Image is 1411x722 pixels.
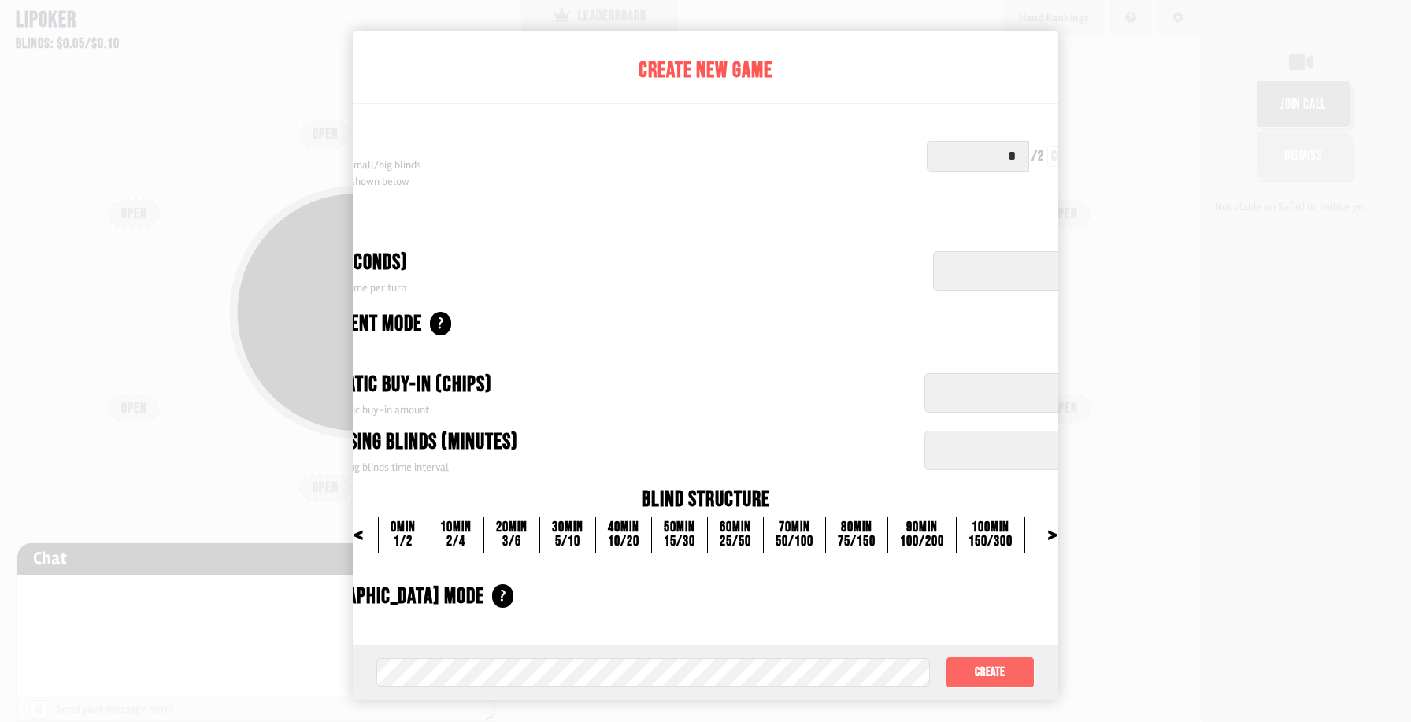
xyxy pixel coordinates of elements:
div: 5 / 10 [552,535,583,549]
div: > [1033,527,1072,542]
div: Set amount of time per turn [281,280,917,296]
div: 2 / 4 [440,535,472,549]
div: 50 / 100 [776,535,813,549]
div: 30 min [552,520,583,535]
div: 75 / 150 [838,535,876,549]
div: Increasing Blinds (minutes) [297,426,518,459]
div: 10 / 20 [608,535,639,549]
div: 25 / 50 [720,535,751,549]
div: 40 min [608,520,639,535]
div: 50 min [664,520,695,535]
div: < [339,527,378,542]
div: Set increasing blinds time interval [297,459,909,476]
div: 0 min [391,520,416,535]
div: [DEMOGRAPHIC_DATA] Mode [281,580,484,613]
div: Automatic Buy-in (chips) [297,368,492,402]
div: 100 / 200 [900,535,944,549]
div: Blind Structure [297,483,1115,517]
div: 15 / 30 [664,535,695,549]
div: ? [430,312,451,335]
div: / 2 [1031,150,1044,164]
div: 100 min [968,520,1013,535]
div: 90 min [900,520,944,535]
div: 1 / 2 [391,535,416,549]
div: 10 min [440,520,472,535]
div: cents [1051,150,1083,164]
div: Create New Game [250,54,1162,87]
div: 3 / 6 [496,535,528,549]
div: 80 min [838,520,876,535]
div: 20 min [496,520,528,535]
div: 150 / 300 [968,535,1013,549]
div: 70 min [776,520,813,535]
div: ? [492,584,513,608]
div: Set automatic buy-in amount [297,402,909,418]
div: 60 min [720,520,751,535]
button: Create [946,657,1035,688]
